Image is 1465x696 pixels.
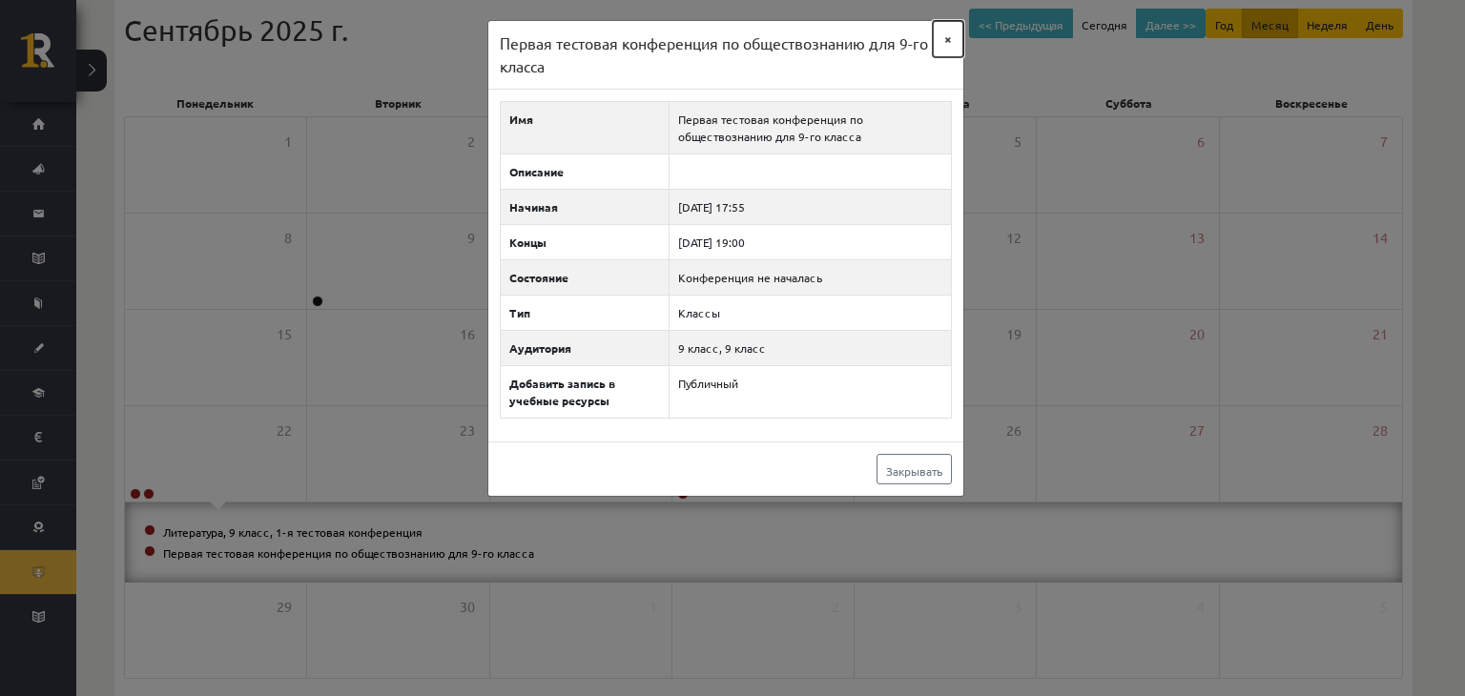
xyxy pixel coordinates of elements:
font: Классы [678,305,720,320]
font: Концы [509,235,547,250]
font: Тип [509,305,530,320]
font: Первая тестовая конференция по обществознанию для 9-го класса [500,33,928,75]
font: [DATE] 19:00 [678,235,745,250]
font: Добавить запись в учебные ресурсы [509,376,615,408]
font: × [944,30,952,47]
font: Первая тестовая конференция по обществознанию для 9-го класса [678,112,863,144]
font: 9 класс, 9 класс [678,340,766,356]
font: Публичный [678,376,738,391]
font: Аудитория [509,340,571,356]
font: Описание [509,164,564,179]
a: Закрывать [877,454,952,484]
font: [DATE] 17:55 [678,199,745,215]
font: Состояние [509,270,568,285]
font: Конференция не началась [678,270,822,285]
font: Закрывать [886,463,942,479]
font: Начиная [509,199,558,215]
font: Имя [509,112,533,127]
